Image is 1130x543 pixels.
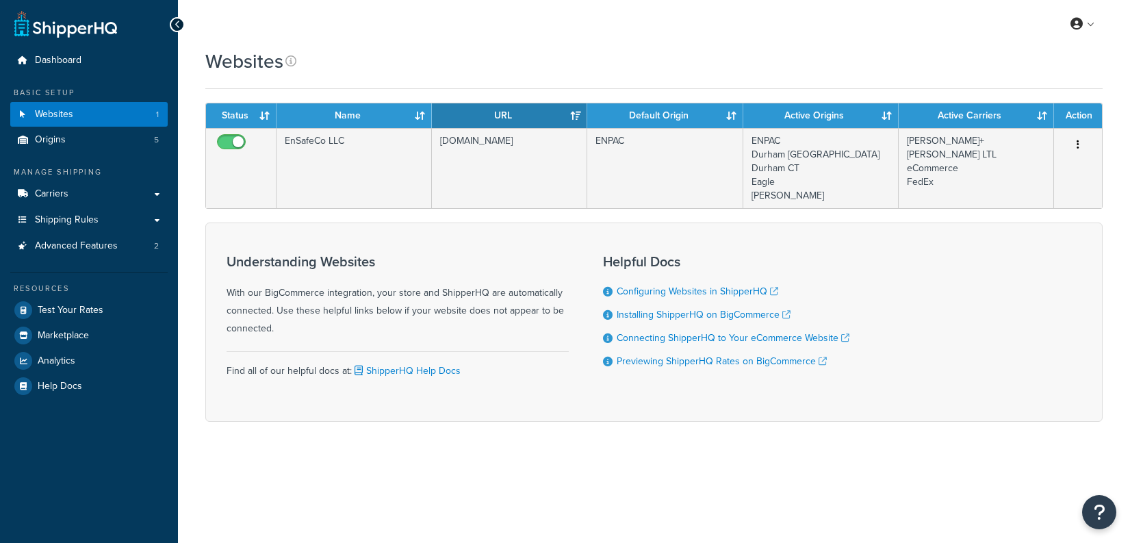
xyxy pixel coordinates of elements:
td: [PERSON_NAME]+[PERSON_NAME] LTL eCommerce FedEx [899,128,1054,208]
th: Active Carriers: activate to sort column ascending [899,103,1054,128]
span: 1 [156,109,159,121]
th: Active Origins: activate to sort column ascending [743,103,899,128]
td: [DOMAIN_NAME] [432,128,587,208]
span: Carriers [35,188,68,200]
span: 5 [154,134,159,146]
a: ShipperHQ Home [14,10,117,38]
a: Configuring Websites in ShipperHQ [617,284,778,299]
a: Advanced Features 2 [10,233,168,259]
li: Advanced Features [10,233,168,259]
th: Action [1054,103,1102,128]
span: 2 [154,240,159,252]
div: Manage Shipping [10,166,168,178]
div: With our BigCommerce integration, your store and ShipperHQ are automatically connected. Use these... [227,254,569,338]
button: Open Resource Center [1082,495,1116,529]
a: Previewing ShipperHQ Rates on BigCommerce [617,354,827,368]
div: Find all of our helpful docs at: [227,351,569,380]
h3: Understanding Websites [227,254,569,269]
a: Carriers [10,181,168,207]
span: Test Your Rates [38,305,103,316]
div: Basic Setup [10,87,168,99]
span: Shipping Rules [35,214,99,226]
span: Origins [35,134,66,146]
td: ENPAC [587,128,743,208]
span: Marketplace [38,330,89,342]
a: Websites 1 [10,102,168,127]
span: Advanced Features [35,240,118,252]
a: Dashboard [10,48,168,73]
a: Help Docs [10,374,168,399]
a: Marketplace [10,323,168,348]
a: Analytics [10,349,168,373]
td: ENPAC Durham [GEOGRAPHIC_DATA] Durham CT Eagle [PERSON_NAME] [743,128,899,208]
a: Test Your Rates [10,298,168,323]
th: Default Origin: activate to sort column ascending [587,103,743,128]
a: Installing ShipperHQ on BigCommerce [617,307,791,322]
span: Dashboard [35,55,81,66]
a: ShipperHQ Help Docs [352,364,461,378]
th: Status: activate to sort column ascending [206,103,277,128]
h3: Helpful Docs [603,254,849,269]
a: Origins 5 [10,127,168,153]
li: Origins [10,127,168,153]
a: Shipping Rules [10,207,168,233]
span: Analytics [38,355,75,367]
li: Websites [10,102,168,127]
span: Help Docs [38,381,82,392]
td: EnSafeCo LLC [277,128,432,208]
span: Websites [35,109,73,121]
th: Name: activate to sort column ascending [277,103,432,128]
div: Resources [10,283,168,294]
th: URL: activate to sort column ascending [432,103,587,128]
h1: Websites [205,48,283,75]
a: Connecting ShipperHQ to Your eCommerce Website [617,331,849,345]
